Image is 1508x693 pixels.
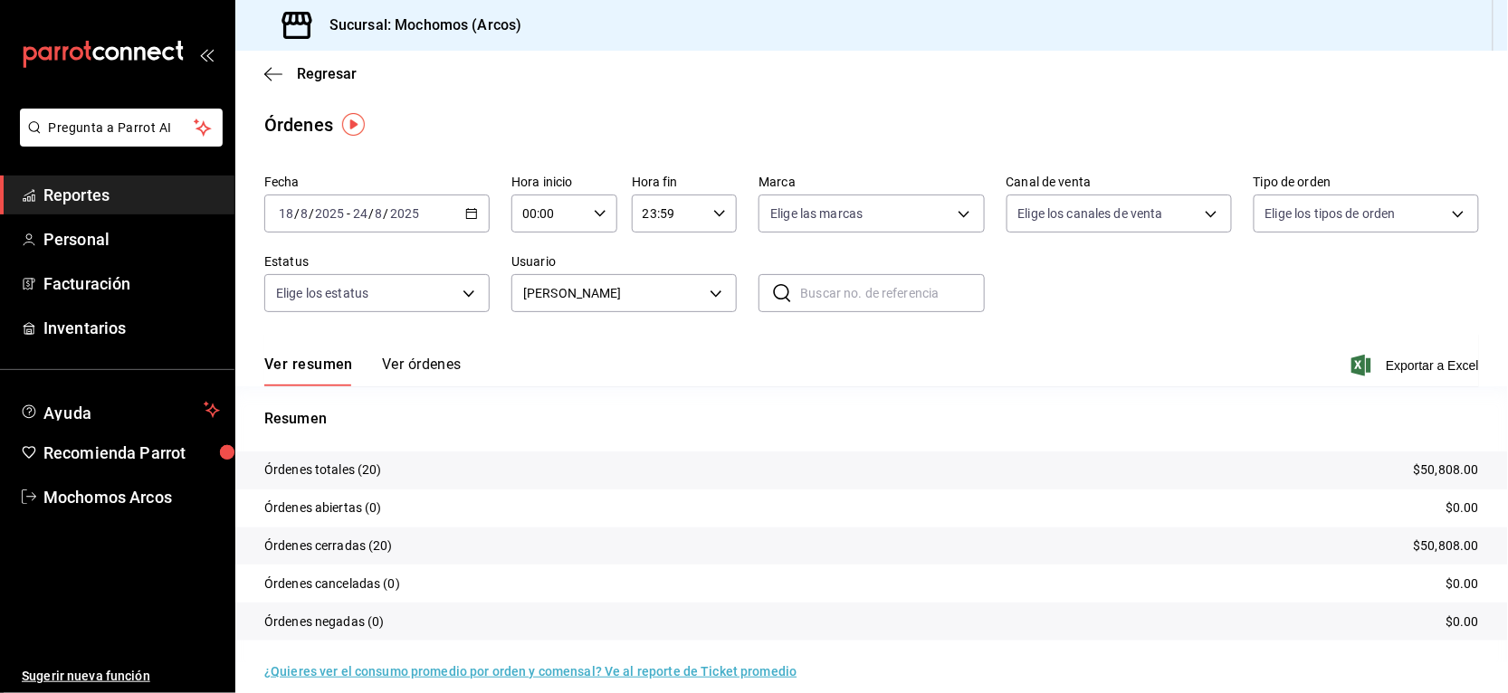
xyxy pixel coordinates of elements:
[1254,176,1479,189] label: Tipo de orden
[1265,204,1396,223] span: Elige los tipos de orden
[632,176,738,189] label: Hora fin
[20,109,223,147] button: Pregunta a Parrot AI
[264,498,382,517] p: Órdenes abiertas (0)
[1355,355,1479,376] button: Exportar a Excel
[800,275,984,311] input: Buscar no. de referencia
[264,65,357,82] button: Regresar
[347,206,350,221] span: -
[43,441,220,465] span: Recomienda Parrot
[315,14,521,36] h3: Sucursal: Mochomos (Arcos)
[13,131,223,150] a: Pregunta a Parrot AI
[523,284,703,303] span: [PERSON_NAME]
[264,664,797,679] a: ¿Quieres ver el consumo promedio por orden y comensal? Ve al reporte de Ticket promedio
[43,271,220,296] span: Facturación
[264,574,400,593] p: Órdenes canceladas (0)
[314,206,345,221] input: ----
[264,256,490,269] label: Estatus
[382,356,462,386] button: Ver órdenes
[43,227,220,252] span: Personal
[43,183,220,207] span: Reportes
[1446,612,1479,631] p: $0.00
[352,206,368,221] input: --
[199,47,214,62] button: open_drawer_menu
[43,399,196,421] span: Ayuda
[264,176,490,189] label: Fecha
[294,206,300,221] span: /
[264,460,382,479] p: Órdenes totales (20)
[1446,574,1479,593] p: $0.00
[264,356,353,386] button: Ver resumen
[759,176,984,189] label: Marca
[264,111,333,138] div: Órdenes
[43,485,220,509] span: Mochomos Arcos
[1414,460,1479,479] p: $50,808.00
[511,256,737,269] label: Usuario
[770,204,863,223] span: Elige las marcas
[297,65,357,82] span: Regresar
[389,206,420,221] input: ----
[368,206,374,221] span: /
[375,206,384,221] input: --
[384,206,389,221] span: /
[309,206,314,221] span: /
[43,316,220,340] span: Inventarios
[1446,498,1479,517] p: $0.00
[300,206,309,221] input: --
[22,667,220,686] span: Sugerir nueva función
[264,408,1479,430] p: Resumen
[264,536,393,555] p: Órdenes cerradas (20)
[276,284,368,302] span: Elige los estatus
[1018,204,1163,223] span: Elige los canales de venta
[264,356,462,386] div: navigation tabs
[511,176,617,189] label: Hora inicio
[49,119,195,138] span: Pregunta a Parrot AI
[342,113,365,136] img: Tooltip marker
[1007,176,1232,189] label: Canal de venta
[264,612,385,631] p: Órdenes negadas (0)
[1414,536,1479,555] p: $50,808.00
[278,206,294,221] input: --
